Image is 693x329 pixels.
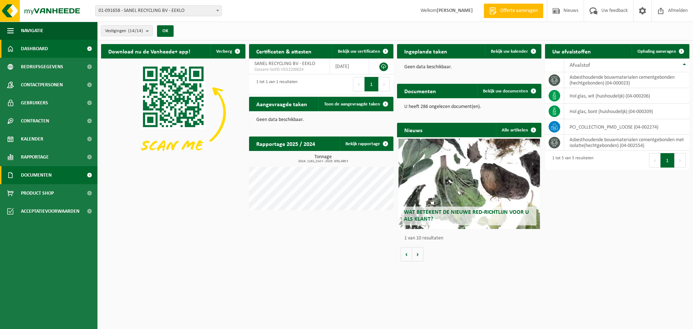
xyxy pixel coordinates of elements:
[404,104,534,109] p: U heeft 286 ongelezen document(en).
[253,155,393,163] h3: Tonnage
[21,202,79,220] span: Acceptatievoorwaarden
[340,137,393,151] a: Bekijk rapportage
[404,209,529,222] span: Wat betekent de nieuwe RED-richtlijn voor u als klant?
[661,153,675,168] button: 1
[570,62,590,68] span: Afvalstof
[101,44,197,58] h2: Download nu de Vanheede+ app!
[498,7,540,14] span: Offerte aanvragen
[21,40,48,58] span: Dashboard
[483,89,528,94] span: Bekijk uw documenten
[21,58,63,76] span: Bedrijfsgegevens
[564,135,689,151] td: asbesthoudende bouwmaterialen cementgebonden met isolatie(hechtgebonden) (04-002554)
[256,117,386,122] p: Geen data beschikbaar.
[397,84,443,98] h2: Documenten
[21,76,63,94] span: Contactpersonen
[128,29,143,33] count: (14/14)
[675,153,686,168] button: Next
[21,166,52,184] span: Documenten
[254,67,324,73] span: Consent-SelfD-VEG2200024
[21,94,48,112] span: Gebruikers
[249,97,314,111] h2: Aangevraagde taken
[485,44,541,59] a: Bekijk uw kalender
[318,97,393,111] a: Toon de aangevraagde taken
[249,44,319,58] h2: Certificaten & attesten
[484,4,543,18] a: Offerte aanvragen
[477,84,541,98] a: Bekijk uw documenten
[649,153,661,168] button: Previous
[216,49,232,54] span: Verberg
[105,26,143,36] span: Vestigingen
[545,44,598,58] h2: Uw afvalstoffen
[637,49,676,54] span: Ophaling aanvragen
[564,104,689,119] td: hol glas, bont (huishoudelijk) (04-000209)
[379,77,390,91] button: Next
[249,137,322,151] h2: Rapportage 2025 / 2024
[157,25,174,37] button: OK
[254,61,315,66] span: SANEL RECYCLING BV - EEKLO
[404,236,538,241] p: 1 van 10 resultaten
[253,76,297,92] div: 1 tot 1 van 1 resultaten
[21,112,49,130] span: Contracten
[21,148,49,166] span: Rapportage
[412,247,423,261] button: Volgende
[210,44,245,59] button: Verberg
[404,65,534,70] p: Geen data beschikbaar.
[632,44,689,59] a: Ophaling aanvragen
[397,123,430,137] h2: Nieuws
[96,6,221,16] span: 01-091658 - SANEL RECYCLING BV - EEKLO
[397,44,454,58] h2: Ingeplande taken
[21,184,54,202] span: Product Shop
[101,59,245,167] img: Download de VHEPlus App
[21,130,43,148] span: Kalender
[365,77,379,91] button: 1
[95,5,222,16] span: 01-091658 - SANEL RECYCLING BV - EEKLO
[338,49,380,54] span: Bekijk uw certificaten
[330,59,369,74] td: [DATE]
[101,25,153,36] button: Vestigingen(14/14)
[496,123,541,137] a: Alle artikelen
[549,152,593,168] div: 1 tot 5 van 5 resultaten
[353,77,365,91] button: Previous
[398,139,540,229] a: Wat betekent de nieuwe RED-richtlijn voor u als klant?
[21,22,43,40] span: Navigatie
[332,44,393,59] a: Bekijk uw certificaten
[437,8,473,13] strong: [PERSON_NAME]
[564,72,689,88] td: asbesthoudende bouwmaterialen cementgebonden (hechtgebonden) (04-000023)
[564,88,689,104] td: hol glas, wit (huishoudelijk) (04-000206)
[491,49,528,54] span: Bekijk uw kalender
[324,102,380,107] span: Toon de aangevraagde taken
[564,119,689,135] td: PCI_COLLECTION_PMD_LOOSE (04-002274)
[401,247,412,261] button: Vorige
[253,160,393,163] span: 2024: 1161,214 t - 2025: 830,490 t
